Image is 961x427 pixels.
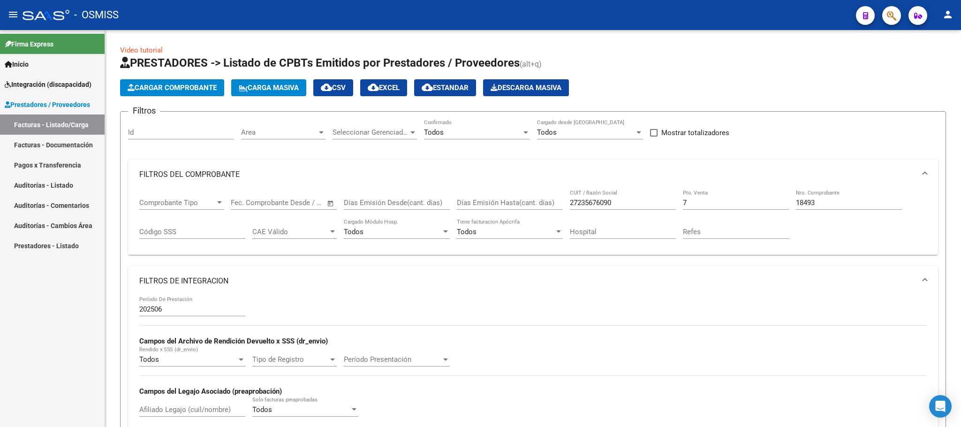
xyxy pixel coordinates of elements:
span: Firma Express [5,39,53,49]
button: CSV [313,79,353,96]
mat-panel-title: FILTROS DE INTEGRACION [139,276,916,286]
input: Fecha inicio [231,198,269,207]
strong: Campos del Archivo de Rendición Devuelto x SSS (dr_envio) [139,337,328,345]
span: Seleccionar Gerenciador [333,128,409,137]
span: Inicio [5,59,29,69]
button: Open calendar [325,198,336,209]
span: Todos [139,355,159,364]
span: Mostrar totalizadores [661,127,729,138]
mat-icon: cloud_download [422,82,433,93]
span: Prestadores / Proveedores [5,99,90,110]
span: Todos [344,228,363,236]
span: Comprobante Tipo [139,198,215,207]
input: Fecha fin [277,198,323,207]
mat-icon: menu [8,9,19,20]
mat-icon: cloud_download [368,82,379,93]
span: Estandar [422,84,469,92]
mat-icon: cloud_download [321,82,332,93]
strong: Campos del Legajo Asociado (preaprobación) [139,387,282,396]
div: FILTROS DEL COMPROBANTE [128,190,938,255]
span: Tipo de Registro [252,355,328,364]
span: PRESTADORES -> Listado de CPBTs Emitidos por Prestadores / Proveedores [120,56,520,69]
a: Video tutorial [120,46,163,54]
span: EXCEL [368,84,400,92]
span: Todos [424,128,444,137]
mat-expansion-panel-header: FILTROS DE INTEGRACION [128,266,938,296]
button: Estandar [414,79,476,96]
span: CAE Válido [252,228,328,236]
span: Carga Masiva [239,84,299,92]
span: Todos [457,228,477,236]
mat-icon: person [942,9,953,20]
mat-expansion-panel-header: FILTROS DEL COMPROBANTE [128,160,938,190]
button: Carga Masiva [231,79,306,96]
span: Todos [537,128,557,137]
h3: Filtros [128,104,160,117]
app-download-masive: Descarga masiva de comprobantes (adjuntos) [483,79,569,96]
span: Area [241,128,317,137]
span: (alt+q) [520,60,542,69]
span: Descarga Masiva [491,84,561,92]
span: CSV [321,84,346,92]
mat-panel-title: FILTROS DEL COMPROBANTE [139,169,916,180]
button: Descarga Masiva [483,79,569,96]
button: EXCEL [360,79,407,96]
button: Cargar Comprobante [120,79,224,96]
span: - OSMISS [74,5,119,25]
span: Período Presentación [344,355,441,364]
div: Open Intercom Messenger [929,395,952,418]
span: Integración (discapacidad) [5,79,91,90]
span: Cargar Comprobante [128,84,217,92]
span: Todos [252,405,272,414]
